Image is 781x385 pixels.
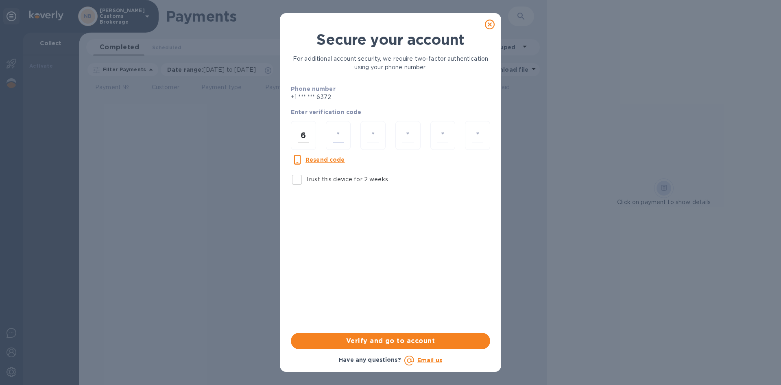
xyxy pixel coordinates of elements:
[339,356,401,363] b: Have any questions?
[305,175,388,184] p: Trust this device for 2 weeks
[297,336,484,346] span: Verify and go to account
[291,31,490,48] h1: Secure your account
[291,108,490,116] p: Enter verification code
[291,333,490,349] button: Verify and go to account
[305,156,345,163] u: Resend code
[291,86,336,92] b: Phone number
[417,357,442,363] a: Email us
[291,55,490,72] p: For additional account security, we require two-factor authentication using your phone number.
